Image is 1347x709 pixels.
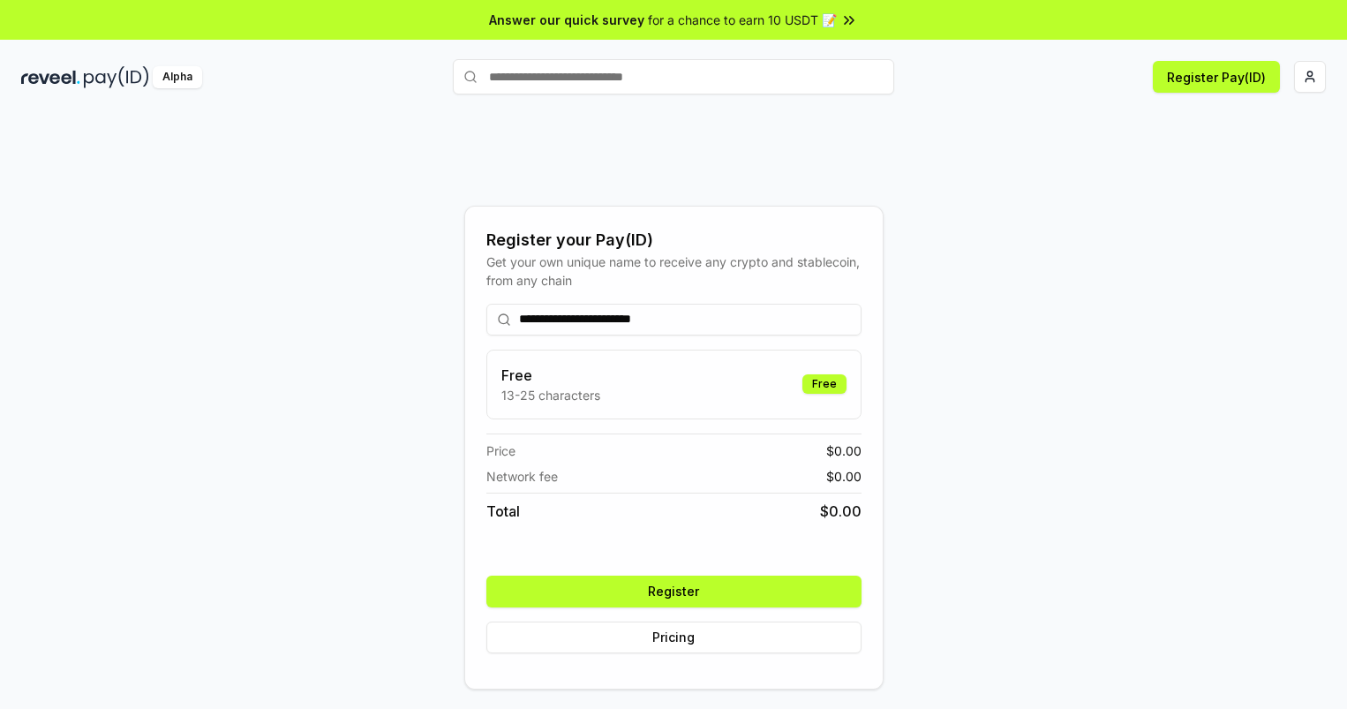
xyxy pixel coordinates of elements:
[153,66,202,88] div: Alpha
[486,501,520,522] span: Total
[21,66,80,88] img: reveel_dark
[802,374,847,394] div: Free
[486,441,515,460] span: Price
[486,467,558,486] span: Network fee
[486,576,862,607] button: Register
[486,253,862,290] div: Get your own unique name to receive any crypto and stablecoin, from any chain
[84,66,149,88] img: pay_id
[486,228,862,253] div: Register your Pay(ID)
[1153,61,1280,93] button: Register Pay(ID)
[501,386,600,404] p: 13-25 characters
[820,501,862,522] span: $ 0.00
[826,467,862,486] span: $ 0.00
[489,11,644,29] span: Answer our quick survey
[501,365,600,386] h3: Free
[486,622,862,653] button: Pricing
[648,11,837,29] span: for a chance to earn 10 USDT 📝
[826,441,862,460] span: $ 0.00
